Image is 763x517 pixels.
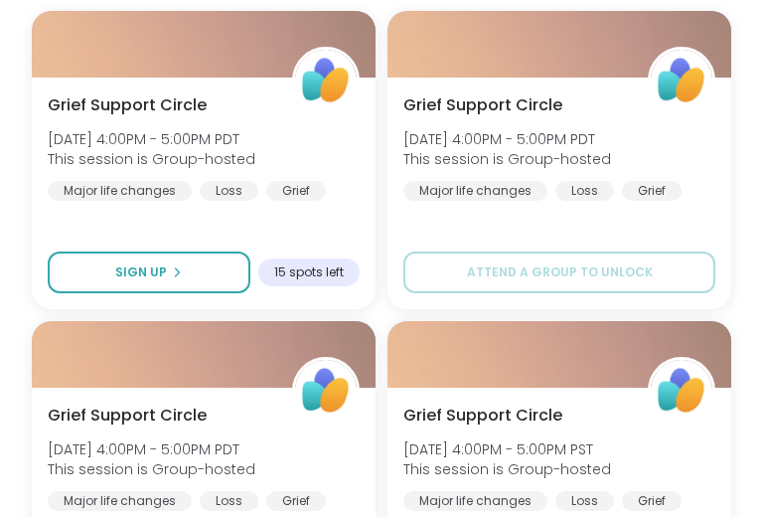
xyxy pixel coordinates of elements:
div: Major life changes [48,181,192,201]
span: [DATE] 4:00PM - 5:00PM PDT [403,129,611,149]
span: 15 spots left [274,264,344,280]
div: Loss [200,181,258,201]
div: Grief [266,491,326,511]
img: ShareWell [295,360,357,422]
div: Loss [555,181,614,201]
span: [DATE] 4:00PM - 5:00PM PDT [48,439,255,459]
span: Attend a group to unlock [467,263,653,281]
button: Sign Up [48,252,250,293]
span: This session is Group-hosted [48,149,255,169]
div: Loss [555,491,614,511]
span: This session is Group-hosted [403,459,611,479]
img: ShareWell [651,50,712,111]
div: Major life changes [403,491,547,511]
div: Major life changes [403,181,547,201]
span: Sign Up [115,263,167,281]
span: This session is Group-hosted [403,149,611,169]
div: Major life changes [48,491,192,511]
div: Loss [200,491,258,511]
div: Grief [622,491,682,511]
span: This session is Group-hosted [48,459,255,479]
span: [DATE] 4:00PM - 5:00PM PST [403,439,611,459]
button: Attend a group to unlock [403,252,715,293]
img: ShareWell [295,50,357,111]
span: Grief Support Circle [48,93,207,117]
span: Grief Support Circle [403,93,562,117]
div: Grief [622,181,682,201]
span: Grief Support Circle [403,404,562,428]
span: Grief Support Circle [48,404,207,428]
img: ShareWell [651,360,712,422]
span: [DATE] 4:00PM - 5:00PM PDT [48,129,255,149]
div: Grief [266,181,326,201]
